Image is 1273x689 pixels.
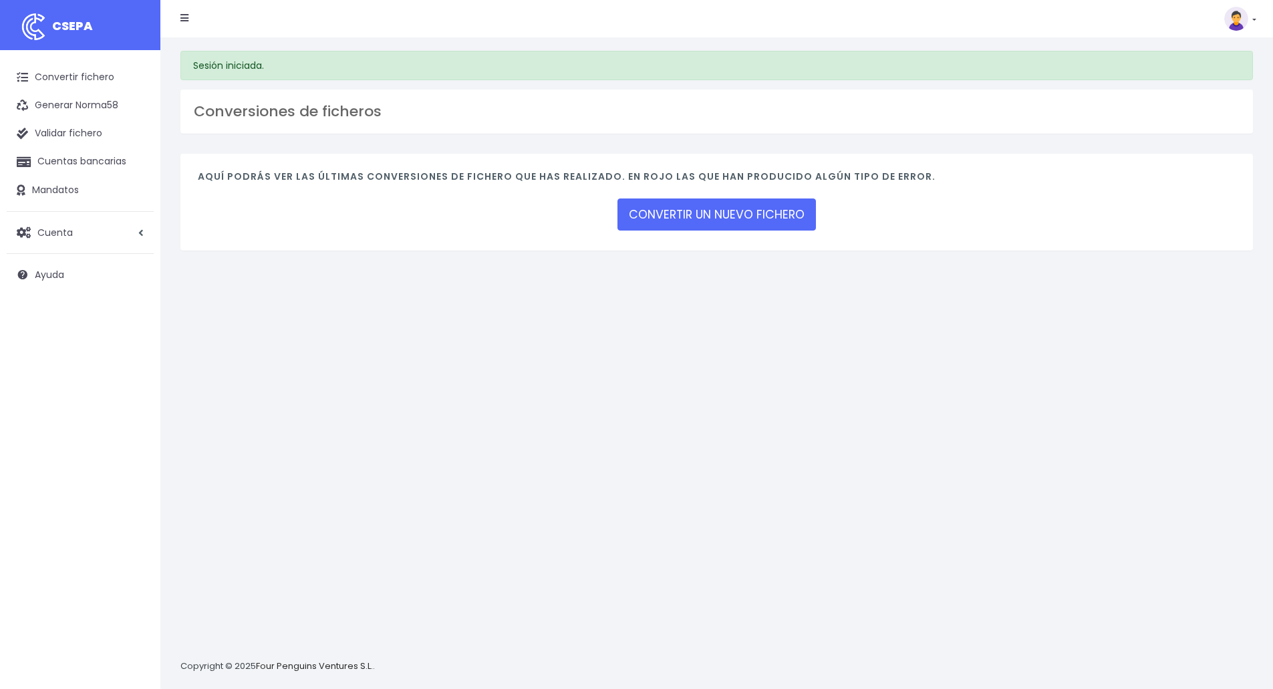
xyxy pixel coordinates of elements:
[1224,7,1248,31] img: profile
[198,171,1236,189] h4: Aquí podrás ver las últimas conversiones de fichero que has realizado. En rojo las que han produc...
[256,660,373,672] a: Four Penguins Ventures S.L.
[194,103,1240,120] h3: Conversiones de ficheros
[180,660,375,674] p: Copyright © 2025 .
[7,176,154,204] a: Mandatos
[17,10,50,43] img: logo
[7,63,154,92] a: Convertir fichero
[7,92,154,120] a: Generar Norma58
[617,198,816,231] a: CONVERTIR UN NUEVO FICHERO
[7,219,154,247] a: Cuenta
[180,51,1253,80] div: Sesión iniciada.
[7,120,154,148] a: Validar fichero
[35,268,64,281] span: Ayuda
[7,148,154,176] a: Cuentas bancarias
[7,261,154,289] a: Ayuda
[37,225,73,239] span: Cuenta
[52,17,93,34] span: CSEPA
